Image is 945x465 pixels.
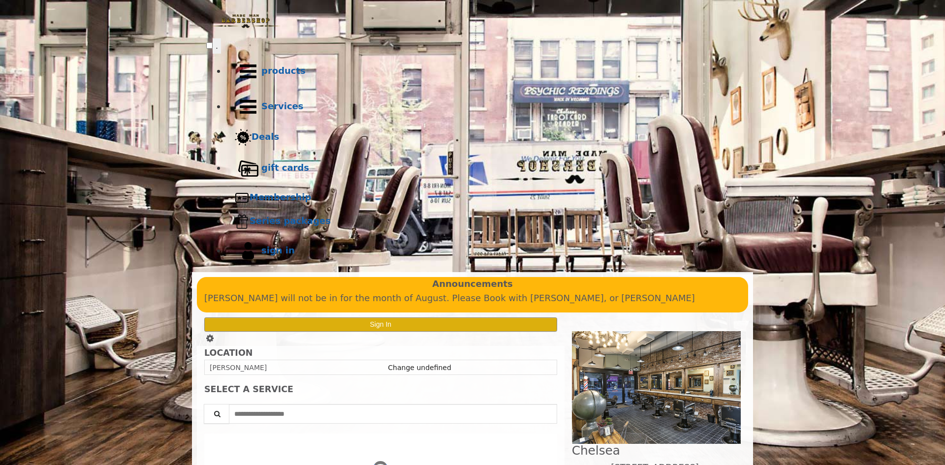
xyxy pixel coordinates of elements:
[216,41,218,51] span: .
[235,190,250,205] img: Membership
[250,192,311,202] b: Membership
[226,124,739,151] a: DealsDeals
[204,348,252,358] b: LOCATION
[226,151,739,186] a: Gift cardsgift cards
[213,38,221,54] button: menu toggle
[235,214,250,229] img: Series packages
[226,89,739,124] a: ServicesServices
[226,210,739,233] a: Series packagesSeries packages
[204,404,229,424] button: Service Search
[261,101,304,111] b: Services
[235,155,261,182] img: Gift cards
[235,58,261,85] img: Products
[572,444,741,457] h2: Chelsea
[261,65,306,76] b: products
[261,245,295,255] b: sign in
[226,186,739,210] a: MembershipMembership
[204,317,557,332] button: Sign In
[206,42,213,49] input: menu toggle
[235,129,252,146] img: Deals
[432,277,513,291] b: Announcements
[204,291,741,306] p: [PERSON_NAME] will not be in for the month of August. Please Book with [PERSON_NAME], or [PERSON_...
[210,364,267,372] span: [PERSON_NAME]
[250,216,331,226] b: Series packages
[235,238,261,264] img: sign in
[388,364,451,372] a: Change undefined
[204,385,557,394] div: SELECT A SERVICE
[252,131,279,142] b: Deals
[226,54,739,89] a: Productsproducts
[206,5,285,37] img: Made Man Barbershop logo
[226,233,739,269] a: sign insign in
[261,162,309,173] b: gift cards
[235,93,261,120] img: Services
